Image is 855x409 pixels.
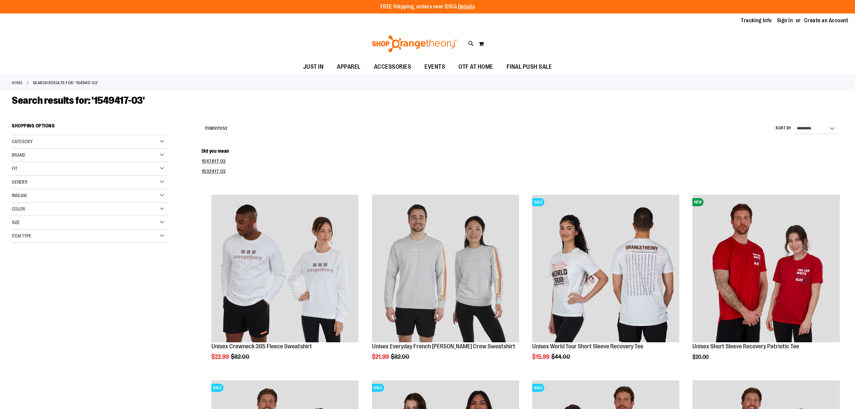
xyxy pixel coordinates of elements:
span: EVENTS [424,59,445,74]
span: Size [12,220,20,225]
span: $20.00 [692,354,710,360]
div: product [689,191,843,377]
span: $82.00 [391,353,410,360]
a: Product image for Unisex Everyday French Terry Crew Sweatshirt [372,195,519,343]
a: Unisex Crewneck 365 Fleece Sweatshirt [211,343,312,350]
a: Unisex Short Sleeve Recovery Patriotic Tee [692,343,799,350]
strong: Search results for: '1549417-03' [33,80,98,86]
span: FINAL PUSH SALE [507,59,552,74]
label: Sort By [776,125,792,131]
span: OTF AT HOME [458,59,493,74]
span: 52 [223,126,228,131]
span: Brand [12,152,25,158]
span: Fit [12,166,18,171]
span: SALE [532,198,544,206]
span: $21.99 [372,353,390,360]
a: Details [458,4,475,10]
span: NEW [692,198,704,206]
a: Product image for Unisex World Tour Short Sleeve Recovery TeeSALE [532,195,679,343]
h2: Items to [205,123,228,134]
a: Home [12,80,23,86]
span: ACCESSORIES [374,59,411,74]
a: Unisex World Tour Short Sleeve Recovery Tee [532,343,643,350]
a: Sign In [777,17,793,24]
div: product [208,191,362,377]
div: product [529,191,683,377]
span: Category [12,139,33,144]
span: $82.00 [231,353,250,360]
span: JUST IN [303,59,324,74]
span: 1 [216,126,218,131]
span: Item Type [12,233,31,239]
img: Shop Orangetheory [371,35,458,52]
span: SALE [372,384,384,392]
span: $22.99 [211,353,230,360]
a: 1547617 03 [202,158,226,164]
span: Color [12,206,25,212]
strong: Shopping Options [12,120,168,135]
span: SALE [211,384,224,392]
span: Search results for: '1549417-03' [12,95,144,106]
a: Product image for Unisex Crewneck 365 Fleece Sweatshirt [211,195,358,343]
span: $44.00 [551,353,571,360]
a: Create an Account [804,17,849,24]
a: 1532417 03 [202,168,226,174]
img: Product image for Unisex Crewneck 365 Fleece Sweatshirt [211,195,358,342]
span: $15.99 [532,353,550,360]
a: Product image for Unisex Short Sleeve Recovery Patriotic TeeNEW [692,195,840,343]
span: SALE [532,384,544,392]
img: Product image for Unisex World Tour Short Sleeve Recovery Tee [532,195,679,342]
img: Product image for Unisex Short Sleeve Recovery Patriotic Tee [692,195,840,342]
dt: Did you mean [202,148,843,154]
a: Tracking Info [741,17,772,24]
span: Inseam [12,193,27,198]
p: FREE Shipping, orders over $150. [380,3,475,11]
span: APPAREL [337,59,361,74]
div: product [369,191,522,377]
a: Unisex Everyday French [PERSON_NAME] Crew Sweatshirt [372,343,515,350]
span: Gender [12,179,28,185]
img: Product image for Unisex Everyday French Terry Crew Sweatshirt [372,195,519,342]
